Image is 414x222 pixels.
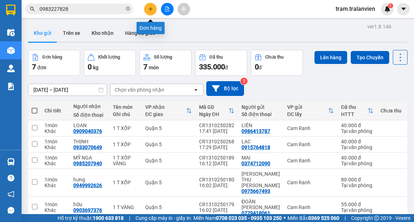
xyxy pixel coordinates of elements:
div: 40.000 đ [341,139,373,144]
div: 1 món [45,177,66,182]
span: đ [225,65,228,70]
span: 1 [389,3,392,8]
div: ĐOÀN THỊ MAI [241,199,280,210]
span: Miền Nam [193,214,282,222]
span: kg [93,65,98,70]
div: 16:12 [DATE] [199,161,234,166]
div: HTTT [341,111,368,117]
span: file-add [165,6,170,11]
div: 0933070649 [73,144,102,150]
div: 1 T VÀNG [113,204,138,210]
div: Số lượng [154,55,172,60]
span: ⚪️ [284,217,286,219]
div: VP nhận [145,104,186,110]
sup: 1 [388,3,393,8]
div: 1 T XỐP [113,180,138,185]
span: 7 [32,63,36,71]
button: Khối lượng0kg [84,50,136,76]
span: plus [148,6,153,11]
span: notification [8,191,14,198]
div: 17:41 [DATE] [199,128,234,134]
button: Kho gửi [28,24,57,42]
div: hữu [73,202,106,207]
div: THỊNH [73,139,106,144]
div: Cam Ranh [287,158,334,163]
button: Lên hàng [314,51,347,64]
div: 40.000 đ [341,122,373,128]
div: LOAN [73,122,106,128]
div: Cam Ranh [287,125,334,131]
th: Toggle SortBy [195,101,238,120]
div: 1 T XỐP [113,142,138,147]
div: 0903697376 [73,207,102,213]
strong: 1900 633 818 [93,215,124,221]
span: món [149,65,159,70]
div: Người nhận [73,103,106,109]
div: 80.000 đ [341,177,373,182]
span: Cung cấp máy in - giấy in: [135,214,192,222]
div: Tại văn phòng [341,161,373,166]
div: 0909040376 [73,128,102,134]
span: question-circle [8,175,14,181]
div: CR1310250282 [199,122,234,128]
span: message [8,207,14,214]
button: Đơn hàng7đơn [28,50,80,76]
span: 7 [143,63,147,71]
button: aim [178,3,190,15]
div: Số điện thoại [241,111,280,117]
th: Toggle SortBy [284,101,337,120]
strong: 0369 525 060 [308,215,339,221]
div: Quận 5 [145,142,192,147]
div: Đã thu [341,104,368,110]
span: 0 [88,63,92,71]
div: Cam Ranh [287,142,334,147]
div: Chi tiết [45,108,66,114]
div: Quận 5 [145,158,192,163]
div: Số điện thoại [73,112,106,118]
span: close-circle [126,6,130,11]
div: Khác [45,182,66,188]
div: Ghi chú [113,111,138,117]
div: Ngày ĐH [199,111,229,117]
div: Tại văn phòng [341,182,373,188]
img: warehouse-icon [7,158,15,166]
div: hưng [73,177,106,182]
span: copyright [374,216,379,221]
button: Số lượng7món [139,50,192,76]
span: aim [181,6,186,11]
div: 0986413787 [241,128,270,134]
span: close-circle [126,6,130,13]
button: plus [144,3,157,15]
button: file-add [161,3,174,15]
div: Người gửi [241,104,280,110]
img: warehouse-icon [7,47,15,54]
div: Khác [45,128,66,134]
button: Kho nhận [86,24,119,42]
span: 0 [255,63,259,71]
div: Khác [45,207,66,213]
div: 0915764818 [241,144,270,150]
strong: 0708 023 035 - 0935 103 250 [216,215,282,221]
div: 16:02 [DATE] [199,207,234,213]
span: Miền Bắc [287,214,339,222]
div: Khối lượng [98,55,120,60]
div: 0949992626 [73,182,102,188]
span: đơn [37,65,46,70]
button: Đã thu335.000đ [195,50,247,76]
div: Cam Ranh [287,180,334,185]
input: Select a date range. [28,84,107,96]
div: Tại văn phòng [341,207,373,213]
button: Trên xe [57,24,86,42]
img: logo-vxr [6,5,15,15]
span: search [30,6,35,11]
span: tram.tralanvien [330,4,381,13]
span: Hỗ trợ kỹ thuật: [57,214,124,222]
div: 17:29 [DATE] [199,144,234,150]
div: 0985207940 [73,161,102,166]
div: CR1310250179 [199,202,234,207]
div: ĐC lấy [287,111,328,117]
div: CR1310250189 [199,155,234,161]
div: Đơn hàng [42,55,62,60]
div: Tại văn phòng [341,144,373,150]
svg: open [193,87,199,93]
